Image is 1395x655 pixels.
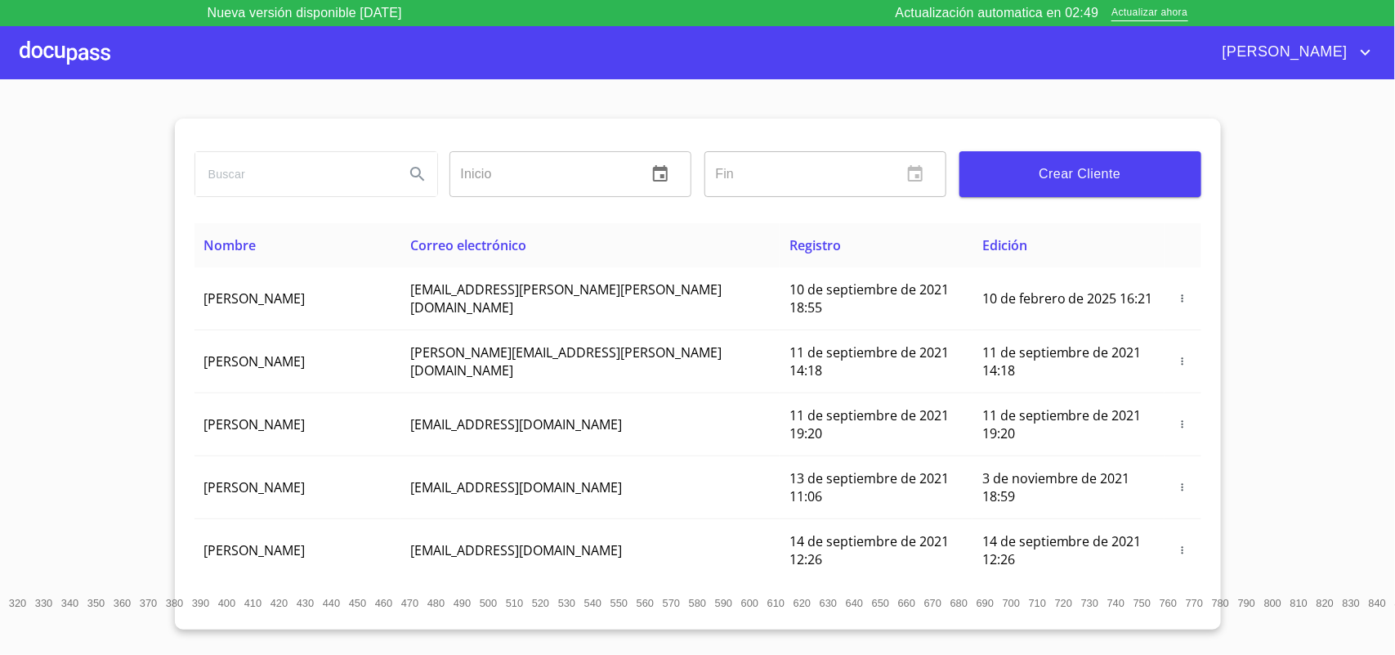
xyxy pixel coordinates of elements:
button: 530 [554,590,580,617]
span: [EMAIL_ADDRESS][DOMAIN_NAME] [410,541,622,559]
button: 500 [476,590,502,617]
span: 470 [401,597,418,609]
button: 570 [659,590,685,617]
button: 800 [1260,590,1286,617]
button: 380 [162,590,188,617]
button: 610 [763,590,789,617]
button: 810 [1286,590,1312,617]
span: 490 [454,597,471,609]
button: 550 [606,590,633,617]
span: [EMAIL_ADDRESS][DOMAIN_NAME] [410,415,622,433]
span: 650 [872,597,889,609]
span: 690 [977,597,994,609]
button: 710 [1025,590,1051,617]
span: 570 [663,597,680,609]
span: [PERSON_NAME] [204,541,306,559]
button: account of current user [1210,39,1375,65]
button: 720 [1051,590,1077,617]
button: 750 [1129,590,1156,617]
span: 530 [558,597,575,609]
span: 390 [192,597,209,609]
span: 830 [1343,597,1360,609]
span: 440 [323,597,340,609]
span: [PERSON_NAME] [204,352,306,370]
button: 820 [1312,590,1339,617]
span: 380 [166,597,183,609]
span: 660 [898,597,915,609]
button: 350 [83,590,110,617]
button: 520 [528,590,554,617]
button: 420 [266,590,293,617]
button: 630 [816,590,842,617]
button: 600 [737,590,763,617]
span: [EMAIL_ADDRESS][PERSON_NAME][PERSON_NAME][DOMAIN_NAME] [410,280,722,316]
button: 330 [31,590,57,617]
span: 340 [61,597,78,609]
span: 370 [140,597,157,609]
span: 630 [820,597,837,609]
p: Nueva versión disponible [DATE] [208,3,402,23]
span: 750 [1133,597,1151,609]
button: 510 [502,590,528,617]
button: 470 [397,590,423,617]
button: 490 [449,590,476,617]
span: 3 de noviembre de 2021 18:59 [982,469,1130,505]
button: 540 [580,590,606,617]
span: 640 [846,597,863,609]
span: [PERSON_NAME] [204,289,306,307]
span: 740 [1107,597,1124,609]
button: 760 [1156,590,1182,617]
span: Correo electrónico [410,236,526,254]
span: 520 [532,597,549,609]
button: 790 [1234,590,1260,617]
span: 10 de febrero de 2025 16:21 [982,289,1153,307]
span: 420 [271,597,288,609]
button: 700 [999,590,1025,617]
span: 11 de septiembre de 2021 19:20 [982,406,1142,442]
button: 450 [345,590,371,617]
button: 770 [1182,590,1208,617]
span: Edición [982,236,1027,254]
button: 740 [1103,590,1129,617]
span: 480 [427,597,445,609]
button: 480 [423,590,449,617]
span: 540 [584,597,601,609]
span: 680 [950,597,968,609]
span: 14 de septiembre de 2021 12:26 [982,532,1142,568]
span: 11 de septiembre de 2021 14:18 [789,343,949,379]
span: 760 [1160,597,1177,609]
span: 510 [506,597,523,609]
button: 670 [920,590,946,617]
span: Nombre [204,236,257,254]
span: 320 [9,597,26,609]
span: 700 [1003,597,1020,609]
span: 11 de septiembre de 2021 14:18 [982,343,1142,379]
button: 620 [789,590,816,617]
span: 330 [35,597,52,609]
span: 810 [1290,597,1308,609]
button: 580 [685,590,711,617]
span: 770 [1186,597,1203,609]
span: Crear Cliente [972,163,1188,186]
button: 460 [371,590,397,617]
span: [PERSON_NAME] [204,478,306,496]
span: 710 [1029,597,1046,609]
button: 780 [1208,590,1234,617]
span: 580 [689,597,706,609]
button: 640 [842,590,868,617]
button: 690 [972,590,999,617]
span: [PERSON_NAME] [204,415,306,433]
span: 590 [715,597,732,609]
span: 450 [349,597,366,609]
span: 780 [1212,597,1229,609]
span: 610 [767,597,785,609]
button: 650 [868,590,894,617]
button: 660 [894,590,920,617]
button: 730 [1077,590,1103,617]
span: 670 [924,597,941,609]
span: 600 [741,597,758,609]
span: 550 [610,597,628,609]
span: 410 [244,597,262,609]
button: Crear Cliente [959,151,1201,197]
button: 370 [136,590,162,617]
